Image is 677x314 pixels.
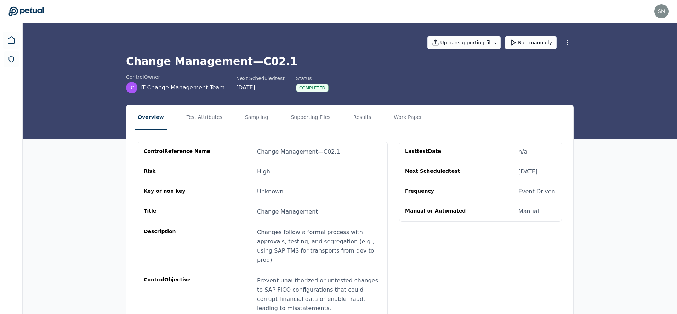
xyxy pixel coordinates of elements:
[518,148,527,156] div: n/a
[144,167,212,176] div: Risk
[296,75,329,82] div: Status
[257,167,270,176] div: High
[505,36,557,49] button: Run manually
[144,228,212,265] div: Description
[129,84,134,91] span: IC
[242,105,271,130] button: Sampling
[257,148,340,156] div: Change Management — C02.1
[236,83,285,92] div: [DATE]
[427,36,501,49] button: Uploadsupporting files
[144,207,212,216] div: Title
[296,84,329,92] div: Completed
[405,167,473,176] div: Next Scheduled test
[144,187,212,196] div: Key or non key
[518,187,555,196] div: Event Driven
[288,105,333,130] button: Supporting Files
[257,228,382,265] div: Changes follow a formal process with approvals, testing, and segregation (e.g., using SAP TMS for...
[4,51,19,67] a: SOC 1 Reports
[257,187,283,196] div: Unknown
[405,148,473,156] div: Last test Date
[144,276,212,313] div: control Objective
[3,32,20,49] a: Dashboard
[126,55,574,68] h1: Change Management — C02.1
[257,208,318,215] span: Change Management
[518,207,539,216] div: Manual
[126,105,573,130] nav: Tabs
[8,6,44,16] a: Go to Dashboard
[126,73,225,81] div: control Owner
[236,75,285,82] div: Next Scheduled test
[144,148,212,156] div: control Reference Name
[184,105,225,130] button: Test Attributes
[257,276,382,313] div: Prevent unauthorized or untested changes to SAP FICO configurations that could corrupt financial ...
[405,207,473,216] div: Manual or Automated
[561,36,574,49] button: More Options
[135,105,167,130] button: Overview
[140,83,225,92] span: IT Change Management Team
[351,105,374,130] button: Results
[391,105,425,130] button: Work Paper
[518,167,537,176] div: [DATE]
[654,4,669,18] img: snir@petual.ai
[405,187,473,196] div: Frequency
